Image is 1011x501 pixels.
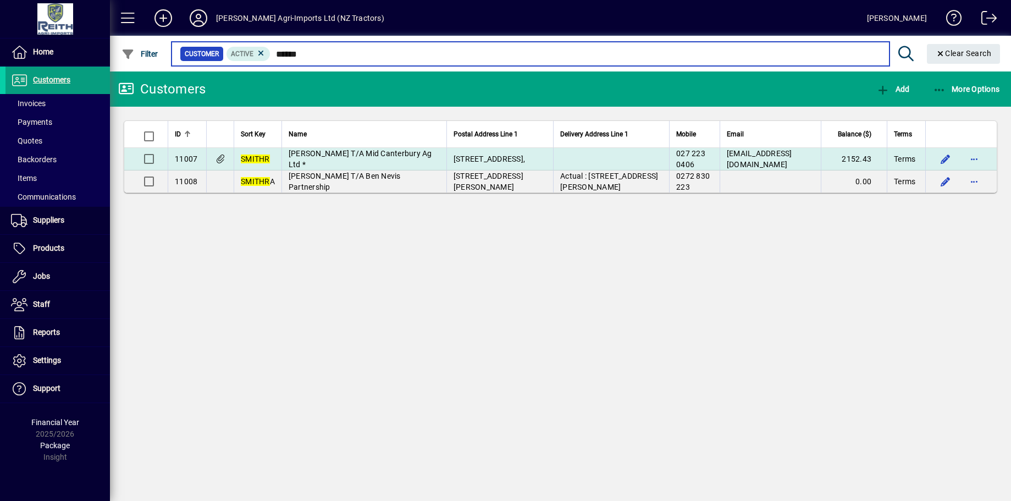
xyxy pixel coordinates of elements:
[5,150,110,169] a: Backorders
[821,148,887,170] td: 2152.43
[181,8,216,28] button: Profile
[5,169,110,188] a: Items
[33,75,70,84] span: Customers
[727,149,792,169] span: [EMAIL_ADDRESS][DOMAIN_NAME]
[289,128,307,140] span: Name
[11,192,76,201] span: Communications
[33,300,50,309] span: Staff
[727,128,814,140] div: Email
[937,173,954,190] button: Edit
[5,263,110,290] a: Jobs
[965,173,983,190] button: More options
[5,235,110,262] a: Products
[5,375,110,403] a: Support
[289,172,401,191] span: [PERSON_NAME] T/A Ben Nevis Partnership
[676,128,713,140] div: Mobile
[5,319,110,346] a: Reports
[894,176,915,187] span: Terms
[11,136,42,145] span: Quotes
[216,9,384,27] div: [PERSON_NAME] Agri-Imports Ltd (NZ Tractors)
[241,128,266,140] span: Sort Key
[185,48,219,59] span: Customer
[175,128,200,140] div: ID
[5,113,110,131] a: Payments
[241,177,270,186] em: SMITHR
[867,9,927,27] div: [PERSON_NAME]
[560,128,628,140] span: Delivery Address Line 1
[33,47,53,56] span: Home
[938,2,962,38] a: Knowledge Base
[175,128,181,140] span: ID
[838,128,871,140] span: Balance ($)
[973,2,997,38] a: Logout
[454,128,518,140] span: Postal Address Line 1
[676,172,710,191] span: 0272 830 223
[31,418,79,427] span: Financial Year
[33,384,60,393] span: Support
[894,153,915,164] span: Terms
[33,328,60,337] span: Reports
[965,150,983,168] button: More options
[121,49,158,58] span: Filter
[146,8,181,28] button: Add
[289,149,432,169] span: [PERSON_NAME] T/A Mid Canterbury Ag Ltd *
[5,94,110,113] a: Invoices
[119,44,161,64] button: Filter
[5,38,110,66] a: Home
[5,291,110,318] a: Staff
[33,244,64,252] span: Products
[175,177,197,186] span: 11008
[11,155,57,164] span: Backorders
[11,174,37,183] span: Items
[11,99,46,108] span: Invoices
[175,155,197,163] span: 11007
[936,49,992,58] span: Clear Search
[676,128,696,140] span: Mobile
[937,150,954,168] button: Edit
[876,85,909,93] span: Add
[241,155,270,163] em: SMITHR
[676,149,705,169] span: 027 223 0406
[231,50,253,58] span: Active
[40,441,70,450] span: Package
[33,356,61,365] span: Settings
[33,216,64,224] span: Suppliers
[5,207,110,234] a: Suppliers
[874,79,912,99] button: Add
[5,347,110,375] a: Settings
[727,128,744,140] span: Email
[927,44,1001,64] button: Clear
[5,131,110,150] a: Quotes
[821,170,887,192] td: 0.00
[226,47,270,61] mat-chip: Activation Status: Active
[894,128,912,140] span: Terms
[289,128,440,140] div: Name
[118,80,206,98] div: Customers
[454,172,523,191] span: [STREET_ADDRESS][PERSON_NAME]
[933,85,1000,93] span: More Options
[241,177,275,186] span: A
[11,118,52,126] span: Payments
[33,272,50,280] span: Jobs
[930,79,1003,99] button: More Options
[5,188,110,206] a: Communications
[828,128,881,140] div: Balance ($)
[454,155,525,163] span: [STREET_ADDRESS],
[560,172,658,191] span: Actual : [STREET_ADDRESS][PERSON_NAME]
